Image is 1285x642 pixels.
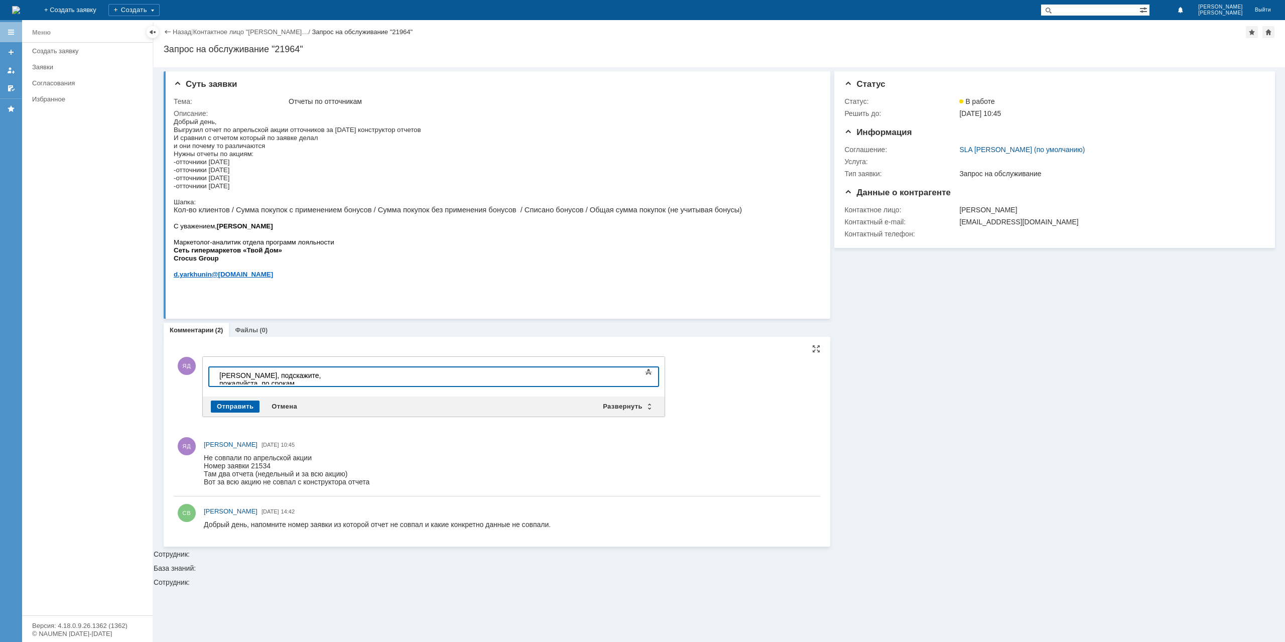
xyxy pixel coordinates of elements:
div: Версия: 4.18.0.9.26.1362 (1362) [32,622,143,629]
span: Показать панель инструментов [642,366,655,378]
span: [DATE] [262,442,279,448]
span: [DATE] [262,508,279,515]
span: [PERSON_NAME] [1198,4,1243,10]
a: Перейти на домашнюю страницу [12,6,20,14]
div: [EMAIL_ADDRESS][DOMAIN_NAME] [959,218,1258,226]
div: Отчеты по отточникам [289,97,814,105]
div: © NAUMEN [DATE]-[DATE] [32,630,143,637]
div: Избранное [32,95,136,103]
a: Назад [173,28,191,36]
span: Информация [844,127,912,137]
span: Статус [844,79,885,89]
div: Соглашение: [844,146,957,154]
div: | [191,28,193,35]
span: Данные о контрагенте [844,188,951,197]
span: Group [25,137,45,145]
div: Описание: [174,109,816,117]
div: Создать [108,4,160,16]
b: [PERSON_NAME] [43,105,99,112]
div: Контактное лицо: [844,206,957,214]
div: (0) [260,326,268,334]
a: Создать заявку [28,43,151,59]
div: Решить до: [844,109,957,117]
div: (2) [215,326,223,334]
div: Создать заявку [32,47,147,55]
div: Добавить в избранное [1246,26,1258,38]
img: logo [12,6,20,14]
div: На всю страницу [812,345,820,353]
div: Заявки [32,63,147,71]
span: [DATE] 10:45 [959,109,1001,117]
div: Услуга: [844,158,957,166]
div: Сотрудник: [154,67,1285,558]
div: Сделать домашней страницей [1262,26,1274,38]
span: 14:42 [281,508,295,515]
div: Согласования [32,79,147,87]
div: Тема: [174,97,287,105]
span: ЯД [178,357,196,375]
div: Тип заявки: [844,170,957,178]
div: База знаний: [154,565,1285,572]
div: Запрос на обслуживание "21964" [312,28,413,36]
div: Меню [32,27,51,39]
a: Согласования [28,75,151,91]
span: [PERSON_NAME] [204,441,258,448]
div: Запрос на обслуживание "21964" [164,44,1275,54]
a: Комментарии [170,326,214,334]
div: / [193,28,312,36]
a: Мои согласования [3,80,19,96]
span: @[DOMAIN_NAME] [38,153,100,161]
span: Суть заявки [174,79,237,89]
span: Расширенный поиск [1139,5,1149,14]
div: Статус: [844,97,957,105]
div: [PERSON_NAME] [959,206,1258,214]
a: Файлы [235,326,258,334]
a: SLA [PERSON_NAME] (по умолчанию) [959,146,1085,154]
div: Контактный телефон: [844,230,957,238]
a: Контактное лицо "[PERSON_NAME]… [193,28,309,36]
span: [PERSON_NAME] [1198,10,1243,16]
span: [PERSON_NAME] [204,507,258,515]
div: Сотрудник: [154,579,1285,586]
a: Мои заявки [3,62,19,78]
span: 10:45 [281,442,295,448]
a: Заявки [28,59,151,75]
a: Создать заявку [3,44,19,60]
a: [PERSON_NAME] [204,506,258,517]
div: [PERSON_NAME], подскажите, пожалуйста, по срокам [4,4,147,20]
div: Контактный e-mail: [844,218,957,226]
div: Скрыть меню [147,26,159,38]
a: [PERSON_NAME] [204,440,258,450]
span: В работе [959,97,994,105]
div: Запрос на обслуживание [959,170,1258,178]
